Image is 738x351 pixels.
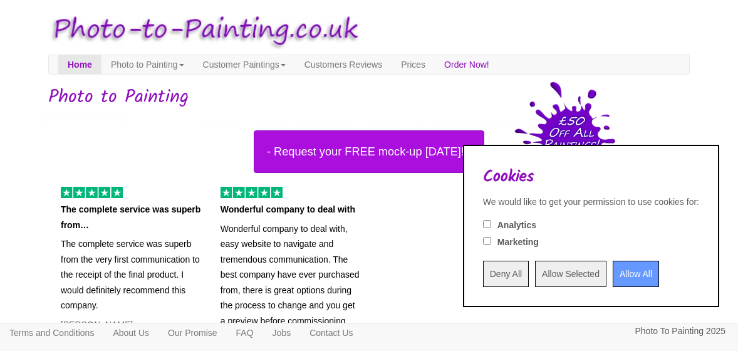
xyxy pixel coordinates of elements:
p: The complete service was superb from the very first communication to the receipt of the final pro... [61,236,202,313]
a: - Request your FREE mock-up [DATE]! - [39,111,699,173]
img: Photo to Painting [42,6,363,55]
p: Photo To Painting 2025 [635,323,725,339]
div: Turn any photo into a painting! [196,121,523,159]
a: Prices [392,55,435,74]
img: 5 of out 5 stars [61,187,123,198]
img: 50 pound price drop [514,81,627,193]
img: Oil painting of a dog [39,112,127,124]
h2: Cookies [483,168,699,186]
a: Customer Paintings [194,55,295,74]
input: Deny All [483,261,529,287]
a: Contact Us [300,323,362,342]
p: The complete service was superb from… [61,202,202,233]
img: 5 of out 5 stars [221,187,283,198]
label: Marketing [497,236,539,248]
a: FAQ [227,323,263,342]
button: - Request your FREE mock-up [DATE]! - [254,130,484,173]
a: Jobs [263,323,301,342]
input: Allow Selected [535,261,606,287]
input: Allow All [613,261,659,287]
a: Our Promise [159,323,227,342]
a: Order Now! [435,55,499,74]
a: Photo to Painting [101,55,194,74]
div: We would like to get your permission to use cookies for: [483,196,699,208]
a: About Us [103,323,159,342]
a: Home [58,55,101,74]
p: [PERSON_NAME] [61,317,202,333]
label: Analytics [497,219,536,231]
p: Wonderful company to deal with, easy website to navigate and tremendous communication. The best c... [221,221,361,344]
p: Wonderful company to deal with [221,202,361,217]
a: Customers Reviews [295,55,392,74]
h1: Photo to Painting [48,87,690,108]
